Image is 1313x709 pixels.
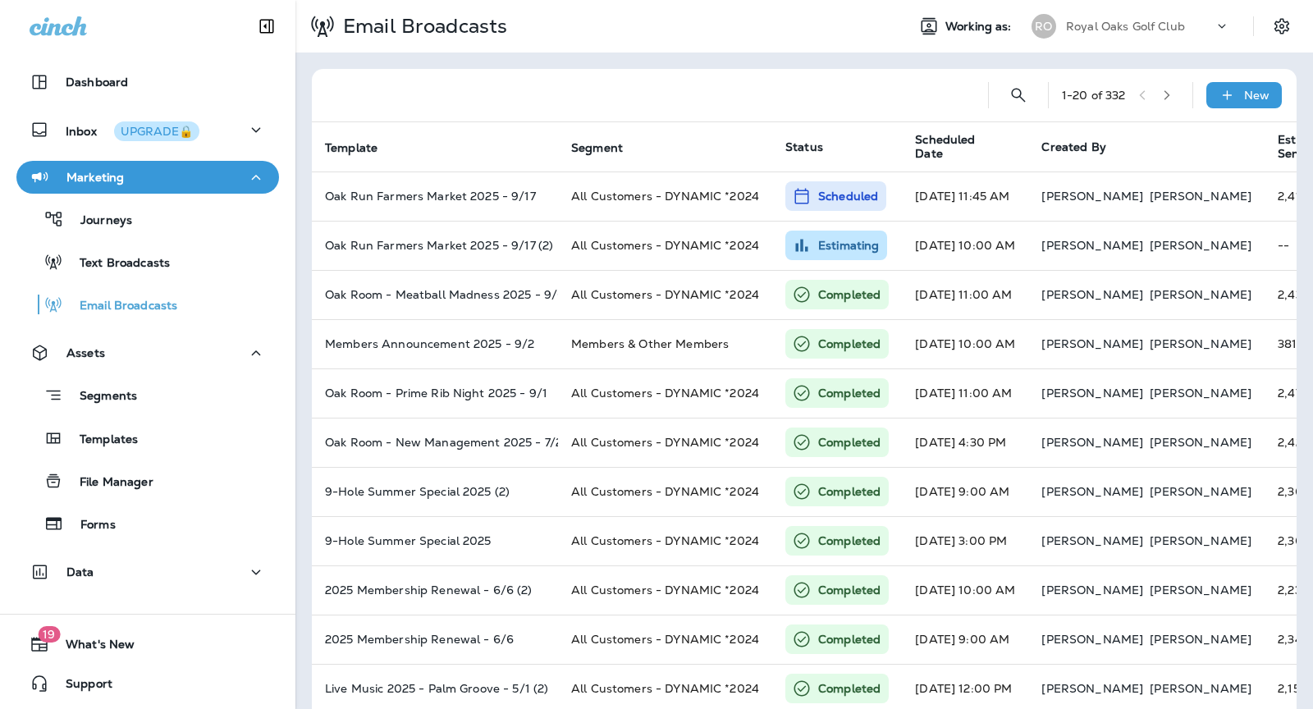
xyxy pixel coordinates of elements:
[66,565,94,579] p: Data
[16,161,279,194] button: Marketing
[325,583,545,597] p: 2025 Membership Renewal - 6/6 (2)
[1041,485,1143,498] p: [PERSON_NAME]
[121,126,193,137] div: UPGRADE🔒
[16,628,279,661] button: 19What's New
[818,434,881,451] p: Completed
[571,435,759,450] span: All Customers - DYNAMIC *2024
[63,432,138,448] p: Templates
[818,336,881,352] p: Completed
[325,140,399,155] span: Template
[325,436,545,449] p: Oak Room - New Management 2025 - 7/22
[902,565,1028,615] td: [DATE] 10:00 AM
[16,421,279,455] button: Templates
[1002,79,1035,112] button: Search Email Broadcasts
[16,464,279,498] button: File Manager
[1041,534,1143,547] p: [PERSON_NAME]
[63,299,177,314] p: Email Broadcasts
[64,213,132,229] p: Journeys
[1150,288,1251,301] p: [PERSON_NAME]
[1150,436,1251,449] p: [PERSON_NAME]
[571,140,644,155] span: Segment
[571,386,759,400] span: All Customers - DYNAMIC *2024
[1150,633,1251,646] p: [PERSON_NAME]
[1041,682,1143,695] p: [PERSON_NAME]
[571,287,759,302] span: All Customers - DYNAMIC *2024
[785,140,823,154] span: Status
[1032,14,1056,39] div: RO
[63,475,153,491] p: File Manager
[902,221,1028,270] td: [DATE] 10:00 AM
[571,238,759,253] span: All Customers - DYNAMIC *2024
[818,582,881,598] p: Completed
[325,239,545,252] p: Oak Run Farmers Market 2025 - 9/17 (2)
[16,245,279,279] button: Text Broadcasts
[63,389,137,405] p: Segments
[571,189,759,204] span: All Customers - DYNAMIC *2024
[325,337,545,350] p: Members Announcement 2025 - 9/2
[818,385,881,401] p: Completed
[1041,140,1105,154] span: Created By
[16,556,279,588] button: Data
[818,631,881,647] p: Completed
[1150,534,1251,547] p: [PERSON_NAME]
[325,633,545,646] p: 2025 Membership Renewal - 6/6
[571,336,729,351] span: Members & Other Members
[16,506,279,541] button: Forms
[818,533,881,549] p: Completed
[66,75,128,89] p: Dashboard
[915,133,1022,161] span: Scheduled Date
[1150,583,1251,597] p: [PERSON_NAME]
[1041,337,1143,350] p: [PERSON_NAME]
[818,483,881,500] p: Completed
[818,237,879,254] p: Estimating
[66,171,124,184] p: Marketing
[1150,387,1251,400] p: [PERSON_NAME]
[325,485,545,498] p: 9-Hole Summer Special 2025 (2)
[49,638,135,657] span: What's New
[63,256,170,272] p: Text Broadcasts
[902,418,1028,467] td: [DATE] 4:30 PM
[902,467,1028,516] td: [DATE] 9:00 AM
[1041,436,1143,449] p: [PERSON_NAME]
[818,680,881,697] p: Completed
[16,113,279,146] button: InboxUPGRADE🔒
[1278,133,1313,161] span: Est. Sends
[114,121,199,141] button: UPGRADE🔒
[1150,190,1251,203] p: [PERSON_NAME]
[571,632,759,647] span: All Customers - DYNAMIC *2024
[945,20,1015,34] span: Working as:
[1267,11,1297,41] button: Settings
[571,583,759,597] span: All Customers - DYNAMIC *2024
[325,682,545,695] p: Live Music 2025 - Palm Groove - 5/1 (2)
[1041,190,1143,203] p: [PERSON_NAME]
[325,141,377,155] span: Template
[16,336,279,369] button: Assets
[325,387,545,400] p: Oak Room - Prime Rib Night 2025 - 9/1
[38,626,60,643] span: 19
[1150,485,1251,498] p: [PERSON_NAME]
[902,368,1028,418] td: [DATE] 11:00 AM
[1041,583,1143,597] p: [PERSON_NAME]
[571,681,759,696] span: All Customers - DYNAMIC *2024
[902,172,1028,221] td: [DATE] 11:45 AM
[1244,89,1270,102] p: New
[325,534,545,547] p: 9-Hole Summer Special 2025
[1150,682,1251,695] p: [PERSON_NAME]
[336,14,507,39] p: Email Broadcasts
[571,484,759,499] span: All Customers - DYNAMIC *2024
[1041,387,1143,400] p: [PERSON_NAME]
[49,677,112,697] span: Support
[1062,89,1126,102] div: 1 - 20 of 332
[1041,239,1143,252] p: [PERSON_NAME]
[244,10,290,43] button: Collapse Sidebar
[915,133,1000,161] span: Scheduled Date
[902,270,1028,319] td: [DATE] 11:00 AM
[66,346,105,359] p: Assets
[818,188,878,204] p: Scheduled
[818,286,881,303] p: Completed
[571,141,623,155] span: Segment
[902,615,1028,664] td: [DATE] 9:00 AM
[325,288,545,301] p: Oak Room - Meatball Madness 2025 - 9/6
[1150,337,1251,350] p: [PERSON_NAME]
[16,66,279,98] button: Dashboard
